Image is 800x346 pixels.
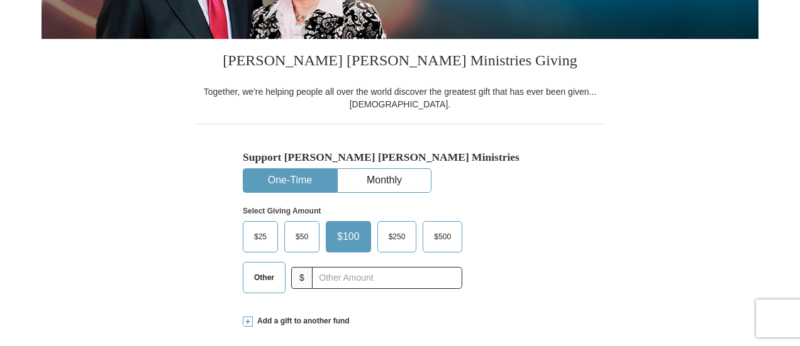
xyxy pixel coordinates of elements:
[382,227,412,246] span: $250
[253,316,350,327] span: Add a gift to another fund
[243,207,321,215] strong: Select Giving Amount
[331,227,366,246] span: $100
[243,169,336,192] button: One-Time
[248,268,281,287] span: Other
[312,267,462,289] input: Other Amount
[291,267,313,289] span: $
[428,227,457,246] span: $500
[243,151,557,164] h5: Support [PERSON_NAME] [PERSON_NAME] Ministries
[196,85,604,111] div: Together, we're helping people all over the world discover the greatest gift that has ever been g...
[338,169,431,192] button: Monthly
[248,227,273,246] span: $25
[196,39,604,85] h3: [PERSON_NAME] [PERSON_NAME] Ministries Giving
[289,227,314,246] span: $50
